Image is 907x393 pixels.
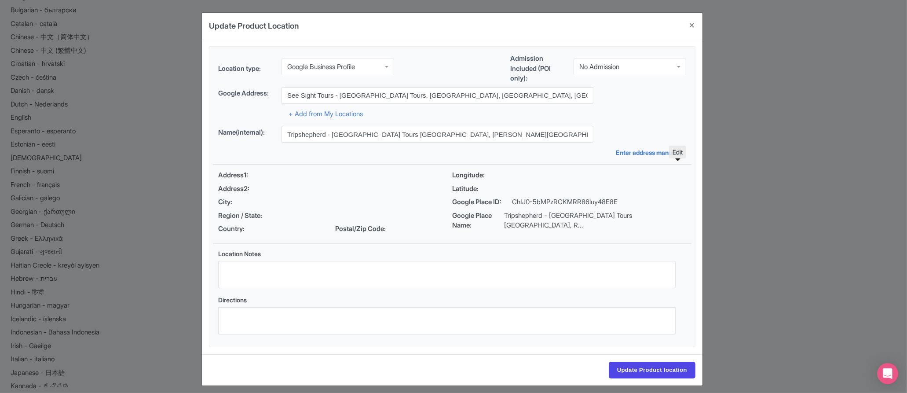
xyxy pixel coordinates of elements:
[669,146,686,158] div: Edit
[579,63,619,71] div: No Admission
[218,88,274,99] label: Google Address:
[289,110,363,118] a: + Add from My Locations
[877,363,898,384] div: Open Intercom Messenger
[335,224,395,234] span: Postal/Zip Code:
[218,64,274,74] label: Location type:
[452,170,512,180] span: Longitude:
[452,211,504,231] span: Google Place Name:
[609,362,695,378] input: Update Product location
[218,211,278,221] span: Region / State:
[218,170,278,180] span: Address1:
[452,184,512,194] span: Latitude:
[218,184,278,194] span: Address2:
[218,296,247,304] span: Directions
[504,211,686,231] p: Tripshepherd - [GEOGRAPHIC_DATA] Tours [GEOGRAPHIC_DATA], R...
[452,197,512,207] span: Google Place ID:
[510,54,567,84] label: Admission Included (POI only):
[218,128,274,138] label: Name(internal):
[218,197,278,207] span: City:
[287,63,355,71] div: Google Business Profile
[218,250,261,257] span: Location Notes
[681,13,702,38] button: Close
[218,224,278,234] span: Country:
[282,87,593,104] input: Search address
[512,197,618,207] p: ChIJ0-5bMPzRCKMRR86luy48E8E
[616,148,686,157] a: Enter address manually
[209,20,299,32] h4: Update Product Location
